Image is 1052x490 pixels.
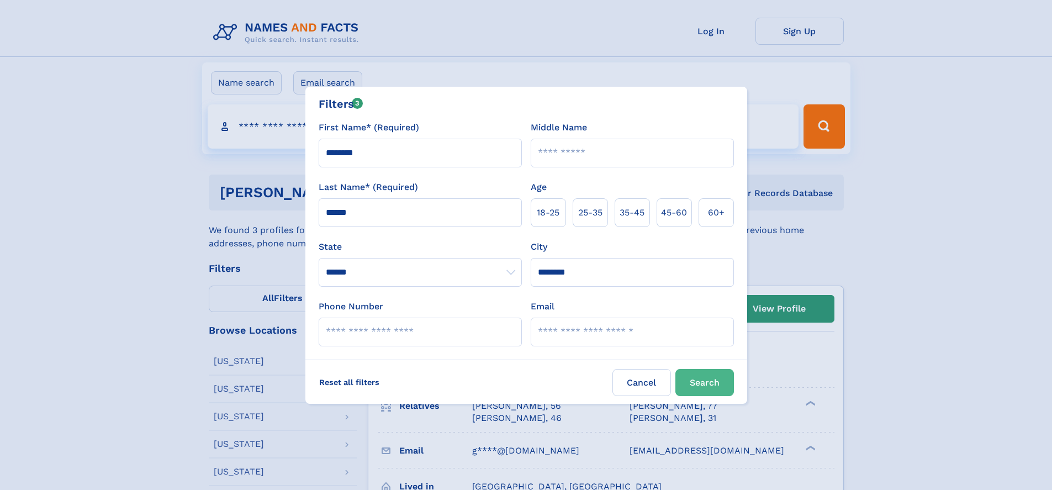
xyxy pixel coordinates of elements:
span: 60+ [708,206,725,219]
label: Phone Number [319,300,383,313]
label: Middle Name [531,121,587,134]
span: 18‑25 [537,206,559,219]
label: Email [531,300,554,313]
button: Search [675,369,734,396]
div: Filters [319,96,363,112]
label: State [319,240,522,254]
span: 35‑45 [620,206,644,219]
span: 25‑35 [578,206,602,219]
label: Last Name* (Required) [319,181,418,194]
label: City [531,240,547,254]
label: Reset all filters [312,369,387,396]
label: First Name* (Required) [319,121,419,134]
span: 45‑60 [661,206,687,219]
label: Cancel [612,369,671,396]
label: Age [531,181,547,194]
